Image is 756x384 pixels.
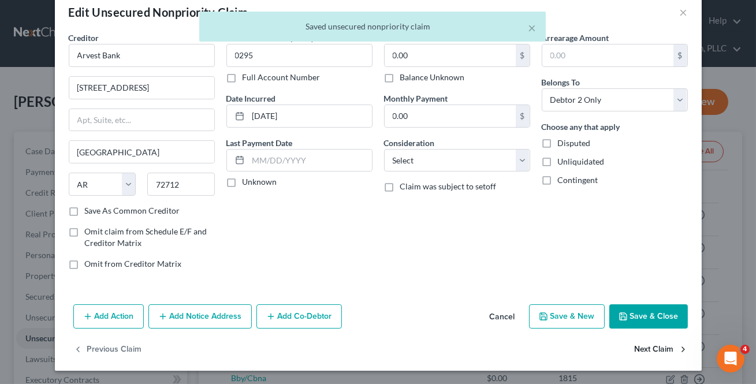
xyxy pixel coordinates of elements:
[73,338,142,362] button: Previous Claim
[673,44,687,66] div: $
[248,150,372,172] input: MM/DD/YYYY
[85,205,180,217] label: Save As Common Creditor
[609,304,688,329] button: Save & Close
[516,44,530,66] div: $
[717,345,744,372] iframe: Intercom live chat
[542,77,580,87] span: Belongs To
[69,109,214,131] input: Apt, Suite, etc...
[384,137,435,149] label: Consideration
[73,304,144,329] button: Add Action
[542,121,620,133] label: Choose any that apply
[385,105,516,127] input: 0.00
[243,72,321,83] label: Full Account Number
[226,137,293,149] label: Last Payment Date
[208,21,537,32] div: Saved unsecured nonpriority claim
[529,304,605,329] button: Save & New
[69,4,248,20] div: Edit Unsecured Nonpriority Claim
[385,44,516,66] input: 0.00
[558,138,591,148] span: Disputed
[400,72,465,83] label: Balance Unknown
[147,173,215,196] input: Enter zip...
[542,44,673,66] input: 0.00
[400,181,497,191] span: Claim was subject to setoff
[85,226,207,248] span: Omit claim from Schedule E/F and Creditor Matrix
[528,21,537,35] button: ×
[226,92,276,105] label: Date Incurred
[69,77,214,99] input: Enter address...
[243,176,277,188] label: Unknown
[558,156,605,166] span: Unliquidated
[69,44,215,67] input: Search creditor by name...
[384,92,448,105] label: Monthly Payment
[148,304,252,329] button: Add Notice Address
[740,345,750,354] span: 4
[516,105,530,127] div: $
[226,44,373,67] input: XXXX
[69,141,214,163] input: Enter city...
[558,175,598,185] span: Contingent
[635,338,688,362] button: Next Claim
[248,105,372,127] input: MM/DD/YYYY
[85,259,182,269] span: Omit from Creditor Matrix
[481,305,524,329] button: Cancel
[256,304,342,329] button: Add Co-Debtor
[680,5,688,19] button: ×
